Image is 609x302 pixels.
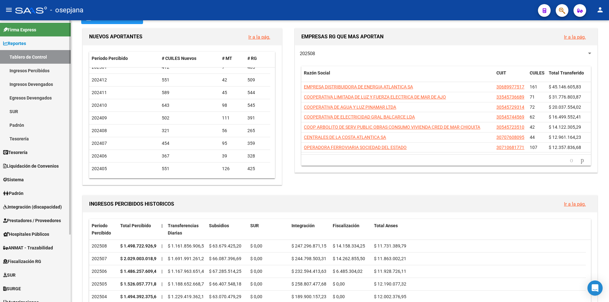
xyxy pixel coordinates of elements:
span: 30710681771 [496,145,524,150]
datatable-header-cell: Total Percibido [118,219,159,240]
span: CUIT [496,70,506,75]
span: Total Percibido [120,223,151,228]
div: 502 [162,114,217,122]
div: 643 [162,102,217,109]
span: | [161,269,162,274]
span: Integración [291,223,315,228]
div: 265 [247,127,268,134]
div: 56 [222,127,242,134]
datatable-header-cell: Fiscalización [330,219,371,240]
div: 551 [162,165,217,172]
div: 95 [222,140,242,147]
span: $ 11.731.389,79 [374,243,406,248]
span: $ 66.407.548,18 [209,281,241,286]
div: 202505 [92,280,115,288]
span: COOPERATIVA DE ELECTRICIDAD GRAL BALCARCE LDA [304,114,415,119]
span: OPERADORA FERROVIARIA SOCIEDAD DEL ESTADO [304,145,407,150]
span: Razón Social [304,70,330,75]
div: 359 [247,140,268,147]
span: $ 63.070.479,29 [209,294,241,299]
div: 45 [222,89,242,96]
span: $ 12.190.077,32 [374,281,406,286]
span: 30545723510 [496,125,524,130]
div: 367 [162,152,217,160]
span: $ 14.122.305,29 [549,125,581,130]
datatable-header-cell: Total Transferido [546,66,591,87]
span: EMPRESAS RG QUE MAS APORTAN [301,34,383,40]
span: 202409 [92,115,107,120]
span: Período Percibido [92,223,111,235]
span: | [161,256,162,261]
datatable-header-cell: # MT [219,52,245,65]
span: $ 0,00 [333,281,345,286]
span: 72 [530,105,535,110]
div: 321 [162,127,217,134]
span: $ 1.691.991.261,21 [168,256,206,261]
strong: $ 1.486.257.609,44 [120,269,159,274]
datatable-header-cell: CUILES [527,66,546,87]
span: - osepjana [50,3,83,17]
button: Ir a la pág. [243,31,275,43]
span: 30689977517 [496,84,524,89]
span: $ 247.296.871,15 [291,243,326,248]
span: Padrón [3,190,23,197]
span: 30707608095 [496,135,524,140]
span: $ 0,00 [250,294,262,299]
span: Firma Express [3,26,36,33]
strong: $ 1.498.722.926,98 [120,243,159,248]
span: 30545744569 [496,114,524,119]
span: $ 31.776.803,87 [549,94,581,100]
div: 412 [162,64,217,71]
span: 202501 [92,65,107,70]
span: 62 [530,114,535,119]
span: Prestadores / Proveedores [3,217,61,224]
button: Ir a la pág. [559,31,591,43]
div: 42 [222,76,242,84]
datatable-header-cell: Transferencias Diarias [165,219,206,240]
div: 328 [247,152,268,160]
span: 202408 [92,128,107,133]
span: $ 14.262.855,50 [333,256,365,261]
span: Integración (discapacidad) [3,203,62,210]
span: 42 [530,125,535,130]
datatable-header-cell: SUR [248,219,289,240]
span: Total Transferido [549,70,584,75]
span: 71 [530,94,535,100]
span: | [161,294,162,299]
datatable-header-cell: Período Percibido [89,52,159,65]
span: 44 [530,135,535,140]
span: CENTRALES DE LA COSTA ATLANTICA SA [304,135,386,140]
span: | [161,281,162,286]
span: 107 [530,145,537,150]
span: COOP ARBOLITO DE SERV PUBLIC OBRAS CONSUMO VIVIENDA CRED DE MAR CHIQUITA [304,125,480,130]
div: 589 [162,89,217,96]
button: Ir a la pág. [559,198,591,210]
span: Tesorería [3,149,28,156]
datatable-header-cell: Razón Social [301,66,494,87]
span: COOPERATIVA DE AGUA Y LUZ PINAMAR LTDA [304,105,396,110]
span: Reportes [3,40,26,47]
span: Fiscalización [333,223,359,228]
span: 202406 [92,153,107,158]
span: COOPERATIVA LIMITADA DE LUZ Y FUERZA ELECTRICA DE MAR DE AJO [304,94,446,100]
span: Transferencias Diarias [168,223,199,235]
div: Open Intercom Messenger [587,280,603,296]
span: Sistema [3,176,24,183]
div: 551 [162,76,217,84]
span: 161 [530,84,537,89]
span: | [161,243,162,248]
span: $ 14.158.334,25 [333,243,365,248]
span: $ 0,00 [250,243,262,248]
datatable-header-cell: CUIT [494,66,527,87]
span: Fiscalización RG [3,258,41,265]
span: 202410 [92,103,107,108]
span: $ 1.188.652.668,71 [168,281,206,286]
span: $ 0,00 [250,281,262,286]
span: 202412 [92,77,107,82]
div: 454 [162,140,217,147]
datatable-header-cell: # CUILES Nuevos [159,52,220,65]
strong: $ 1.526.057.771,89 [120,281,159,286]
span: Liquidación de Convenios [3,163,59,170]
span: $ 0,00 [250,269,262,274]
span: $ 12.357.836,68 [549,145,581,150]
